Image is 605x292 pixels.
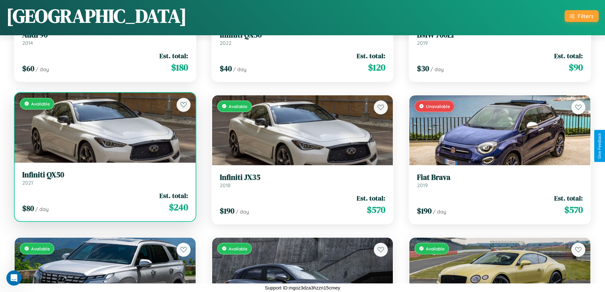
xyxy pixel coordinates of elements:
[597,133,602,159] div: Give Feedback
[417,40,428,46] span: 2019
[220,206,234,216] span: $ 190
[578,13,594,19] div: Filters
[417,31,583,40] h3: BMW 760Li
[433,208,446,215] span: / day
[220,182,231,188] span: 2018
[426,246,445,251] span: Available
[22,31,188,40] h3: Audi 90
[554,194,583,203] span: Est. total:
[265,283,340,292] p: Support ID: mgoz3dza3hzzn15cmey
[159,191,188,200] span: Est. total:
[229,246,247,251] span: Available
[220,63,232,74] span: $ 40
[229,104,247,109] span: Available
[22,63,34,74] span: $ 60
[35,206,49,212] span: / day
[417,173,583,188] a: Fiat Brava2019
[554,51,583,60] span: Est. total:
[220,40,232,46] span: 2022
[367,203,385,216] span: $ 570
[357,194,385,203] span: Est. total:
[36,66,49,72] span: / day
[417,31,583,46] a: BMW 760Li2019
[22,170,188,180] h3: Infiniti QX50
[430,66,444,72] span: / day
[565,10,599,22] button: Filters
[22,31,188,46] a: Audi 902014
[22,170,188,186] a: Infiniti QX502021
[236,208,249,215] span: / day
[417,206,432,216] span: $ 190
[171,61,188,74] span: $ 180
[220,173,386,182] h3: Infiniti JX35
[564,203,583,216] span: $ 570
[220,31,386,46] a: Infiniti QX502022
[6,270,22,286] iframe: Intercom live chat
[22,40,33,46] span: 2014
[22,180,33,186] span: 2021
[368,61,385,74] span: $ 120
[22,203,34,214] span: $ 80
[31,246,50,251] span: Available
[220,31,386,40] h3: Infiniti QX50
[417,173,583,182] h3: Fiat Brava
[233,66,246,72] span: / day
[220,173,386,188] a: Infiniti JX352018
[31,101,50,106] span: Available
[569,61,583,74] span: $ 90
[426,104,450,109] span: Unavailable
[169,201,188,214] span: $ 240
[6,3,187,29] h1: [GEOGRAPHIC_DATA]
[357,51,385,60] span: Est. total:
[159,51,188,60] span: Est. total:
[417,63,429,74] span: $ 30
[417,182,428,188] span: 2019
